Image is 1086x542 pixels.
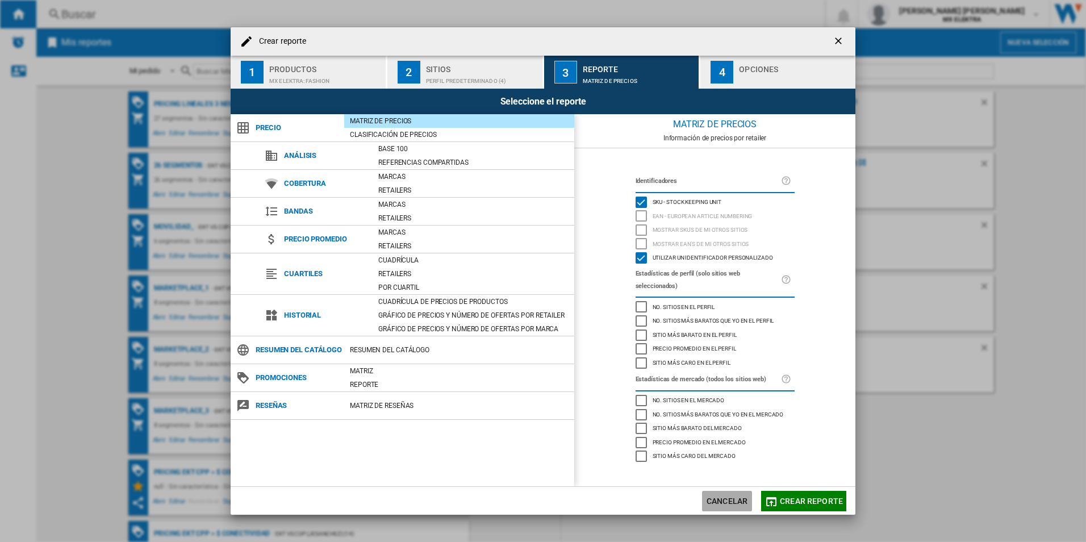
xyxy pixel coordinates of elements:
[583,72,695,84] div: Matriz de precios
[373,255,574,266] div: Cuadrícula
[373,310,574,321] div: Gráfico de precios y número de ofertas por retailer
[373,282,574,293] div: Por cuartil
[398,61,420,84] div: 2
[574,114,855,134] div: Matriz de precios
[373,240,574,252] div: Retailers
[636,314,795,328] md-checkbox: No. sitios más baratos que yo en el perfil
[636,300,795,314] md-checkbox: No. sitios en el perfil
[653,344,736,352] span: Precio promedio en el perfil
[636,356,795,370] md-checkbox: Sitio más caro en el perfil
[700,56,855,89] button: 4 Opciones
[278,148,373,164] span: Análisis
[636,268,781,293] label: Estadísticas de perfil (solo sitios web seleccionados)
[653,451,736,459] span: Sitio más caro del mercado
[344,379,574,390] div: Reporte
[278,307,373,323] span: Historial
[583,60,695,72] div: Reporte
[833,35,846,49] ng-md-icon: getI18NText('BUTTONS.CLOSE_DIALOG')
[636,407,795,422] md-checkbox: No. sitios más baratos que yo en el mercado
[653,395,725,403] span: No. sitios en el mercado
[653,358,730,366] span: Sitio más caro en el perfil
[250,342,344,358] span: Resumen del catálogo
[636,373,781,386] label: Estadísticas de mercado (todos los sitios web)
[653,316,774,324] span: No. sitios más baratos que yo en el perfil
[344,400,574,411] div: Matriz de RESEÑAS
[373,227,574,238] div: Marcas
[636,251,795,265] md-checkbox: Utilizar un identificador personalizado
[241,61,264,84] div: 1
[373,199,574,210] div: Marcas
[426,60,538,72] div: Sitios
[653,437,746,445] span: Precio promedio en el mercado
[278,203,373,219] span: Bandas
[253,36,306,47] h4: Crear reporte
[636,195,795,210] md-checkbox: SKU - Stock Keeping Unit
[780,497,843,506] span: Crear reporte
[387,56,544,89] button: 2 Sitios Perfil predeterminado (4)
[653,253,773,261] span: Utilizar un identificador personalizado
[373,157,574,168] div: Referencias compartidas
[250,370,344,386] span: Promociones
[373,185,574,196] div: Retailers
[653,423,742,431] span: Sitio más barato del mercado
[636,394,795,408] md-checkbox: No. sitios en el mercado
[373,212,574,224] div: Retailers
[636,237,795,251] md-checkbox: Mostrar EAN's de mi otros sitios
[344,365,574,377] div: Matriz
[250,398,344,414] span: Reseñas
[653,239,749,247] span: Mostrar EAN's de mi otros sitios
[278,176,373,191] span: Cobertura
[702,491,752,511] button: Cancelar
[344,344,574,356] div: Resumen del catálogo
[653,302,715,310] span: No. sitios en el perfil
[653,225,748,233] span: Mostrar SKU'S de mi otros sitios
[269,60,381,72] div: Productos
[250,120,344,136] span: Precio
[278,266,373,282] span: Cuartiles
[636,342,795,356] md-checkbox: Precio promedio en el perfil
[344,115,574,127] div: Matriz de precios
[373,323,574,335] div: Gráfico de precios y número de ofertas por marca
[739,60,851,72] div: Opciones
[636,209,795,223] md-checkbox: EAN - European Article Numbering
[636,328,795,342] md-checkbox: Sitio más barato en el perfil
[636,449,795,464] md-checkbox: Sitio más caro del mercado
[828,30,851,53] button: getI18NText('BUTTONS.CLOSE_DIALOG')
[231,89,855,114] div: Seleccione el reporte
[636,223,795,237] md-checkbox: Mostrar SKU'S de mi otros sitios
[653,197,722,205] span: SKU - Stock Keeping Unit
[761,491,846,511] button: Crear reporte
[636,422,795,436] md-checkbox: Sitio más barato del mercado
[269,72,381,84] div: MX ELEKTRA:Fashion
[554,61,577,84] div: 3
[574,134,855,142] div: Información de precios por retailer
[653,211,753,219] span: EAN - European Article Numbering
[426,72,538,84] div: Perfil predeterminado (4)
[373,296,574,307] div: Cuadrícula de precios de productos
[373,171,574,182] div: Marcas
[373,268,574,280] div: Retailers
[636,175,781,187] label: Identificadores
[653,330,737,338] span: Sitio más barato en el perfil
[636,435,795,449] md-checkbox: Precio promedio en el mercado
[278,231,373,247] span: Precio promedio
[231,56,387,89] button: 1 Productos MX ELEKTRA:Fashion
[544,56,700,89] button: 3 Reporte Matriz de precios
[344,129,574,140] div: Clasificación de precios
[653,410,784,418] span: No. sitios más baratos que yo en el mercado
[373,143,574,155] div: Base 100
[711,61,733,84] div: 4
